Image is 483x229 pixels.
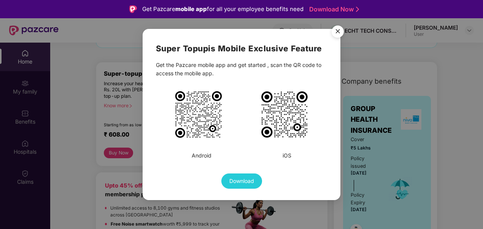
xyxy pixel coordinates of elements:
[129,5,137,13] img: Logo
[260,90,309,139] img: PiA8c3ZnIHdpZHRoPSIxMDIzIiBoZWlnaHQ9IjEwMjMiIHZpZXdCb3g9Ii0xIC0xIDMxIDMxIiB4bWxucz0iaHR0cDovL3d3d...
[156,61,327,78] div: Get the Pazcare mobile app and get started , scan the QR code to access the mobile app.
[327,22,348,43] img: svg+xml;base64,PHN2ZyB4bWxucz0iaHR0cDovL3d3dy53My5vcmcvMjAwMC9zdmciIHdpZHRoPSI1NiIgaGVpZ2h0PSI1Ni...
[221,173,262,189] button: Download
[192,151,211,160] div: Android
[175,5,207,13] strong: mobile app
[327,22,348,42] button: Close
[229,177,254,185] span: Download
[356,5,359,13] img: Stroke
[174,90,223,139] img: PiA8c3ZnIHdpZHRoPSIxMDE1IiBoZWlnaHQ9IjEwMTUiIHZpZXdCb3g9Ii0xIC0xIDM1IDM1IiB4bWxucz0iaHR0cDovL3d3d...
[283,151,291,160] div: iOS
[156,42,327,55] h2: Super Topup is Mobile Exclusive Feature
[142,5,303,14] div: Get Pazcare for all your employee benefits need
[309,5,357,13] a: Download Now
